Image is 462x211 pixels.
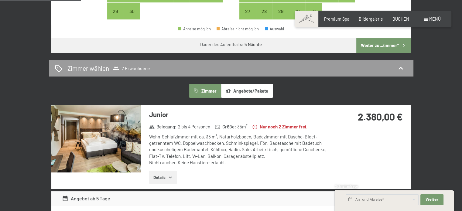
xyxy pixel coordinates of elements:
[358,111,403,122] strong: 2.380,00 €
[257,9,272,24] div: 28
[239,3,256,19] div: Anreise möglich
[289,3,305,19] div: Anreise möglich
[124,3,140,19] div: Anreise möglich
[256,3,272,19] div: Tue Oct 28 2025
[429,16,441,22] span: Menü
[272,3,289,19] div: Anreise möglich
[124,3,140,19] div: Tue Sep 30 2025
[149,171,177,184] button: Details
[237,124,248,130] span: 35 m²
[306,9,321,24] div: 31
[305,3,322,19] div: Fri Oct 31 2025
[356,38,411,53] button: Weiter zu „Zimmer“
[149,110,330,119] h3: Junior
[108,9,123,24] div: 29
[107,3,124,19] div: Anreise möglich
[221,84,273,98] button: Angebote/Pakete
[124,9,139,24] div: 30
[200,42,262,48] div: Dauer des Aufenthalts:
[239,3,256,19] div: Mon Oct 27 2025
[426,197,438,202] span: Weiter
[273,9,288,24] div: 29
[67,64,109,73] h2: Zimmer wählen
[289,3,305,19] div: Thu Oct 30 2025
[252,124,307,130] strong: Nur noch 2 Zimmer frei.
[420,194,443,205] button: Weiter
[265,27,284,31] div: Auswahl
[107,3,124,19] div: Mon Sep 29 2025
[51,105,141,172] img: mss_renderimg.php
[240,9,255,24] div: 27
[392,16,409,22] a: BUCHEN
[324,16,349,22] a: Premium Spa
[189,84,221,98] button: Zimmer
[256,3,272,19] div: Anreise möglich
[335,184,358,188] span: Schnellanfrage
[215,124,236,130] strong: Größe :
[289,9,305,24] div: 30
[178,124,210,130] span: 2 bis 4 Personen
[51,191,411,206] div: Angebot ab 5 Tage2.380,00 €
[305,3,322,19] div: Anreise möglich
[149,124,177,130] strong: Belegung :
[245,42,262,47] b: 5 Nächte
[178,27,211,31] div: Anreise möglich
[113,65,150,71] span: 2 Erwachsene
[359,16,383,22] a: Bildergalerie
[217,27,259,31] div: Abreise nicht möglich
[272,3,289,19] div: Wed Oct 29 2025
[62,195,110,202] div: Angebot ab 5 Tage
[149,134,330,166] div: Wohn-Schlafzimmer mit ca. 35 m², Naturholzboden, Badezimmer mit Dusche, Bidet, getrenntem WC, Dop...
